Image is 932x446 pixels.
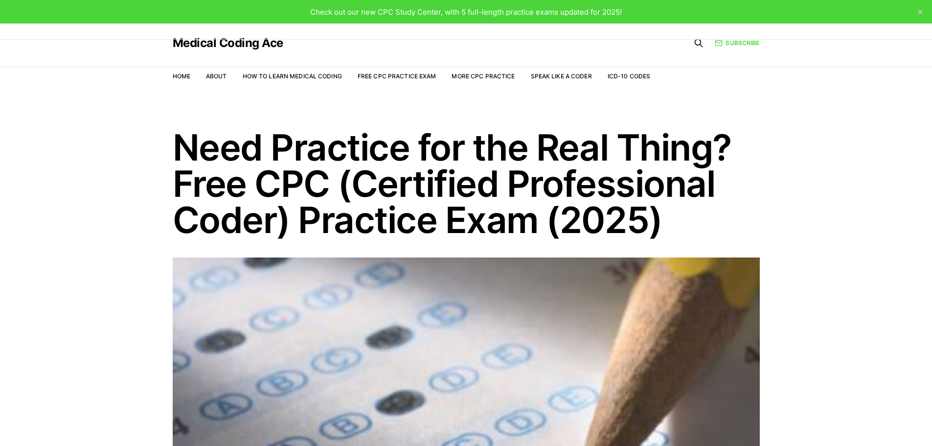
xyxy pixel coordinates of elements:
[452,72,515,80] a: More CPC Practice
[173,37,283,49] a: Medical Coding Ace
[173,129,760,238] h1: Need Practice for the Real Thing? Free CPC (Certified Professional Coder) Practice Exam (2025)
[912,4,928,20] button: close
[173,72,190,80] a: Home
[773,398,932,446] iframe: portal-trigger
[715,38,759,47] a: Subscribe
[358,72,436,80] a: Free CPC Practice Exam
[243,72,342,80] a: How to Learn Medical Coding
[531,72,592,80] a: Speak Like a Coder
[310,7,622,17] span: Check out our new CPC Study Center, with 5 full-length practice exams updated for 2025!
[608,72,650,80] a: ICD-10 Codes
[206,72,227,80] a: About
